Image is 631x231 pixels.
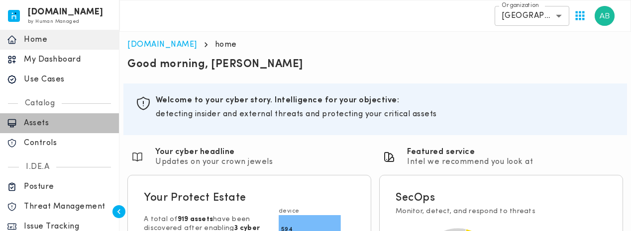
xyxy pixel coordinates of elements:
p: home [215,40,237,50]
p: Controls [24,138,112,148]
div: [GEOGRAPHIC_DATA] [495,6,569,26]
img: Akhtar Bhat [595,6,615,26]
a: [DOMAIN_NAME] [127,41,197,49]
p: Updates on your crown jewels [155,157,273,167]
strong: 919 assets [178,216,213,223]
nav: breadcrumb [127,40,623,50]
h6: Welcome to your cyber story. Intelligence for your objective: [156,95,615,105]
img: invicta.io [8,10,20,22]
p: Catalog [18,98,62,108]
p: Monitor, detect, and respond to threats [396,207,535,216]
p: Use Cases [24,75,112,84]
span: by Human Managed [28,19,79,24]
p: Posture [24,182,112,192]
text: device [279,208,300,214]
button: User [591,2,619,30]
p: Intel we recommend you look at [407,157,533,167]
h6: [DOMAIN_NAME] [28,9,104,16]
p: My Dashboard [24,55,112,65]
h5: Your Protect Estate [144,191,246,205]
h6: Your cyber headline [155,147,273,157]
p: Good morning, [PERSON_NAME] [127,58,623,72]
h5: SecOps [396,191,435,205]
label: Organization [502,1,539,10]
p: detecting insider and external threats and protecting your critical assets [156,109,615,119]
p: Assets [24,118,112,128]
p: Threat Management [24,202,112,212]
h6: Featured service [407,147,533,157]
p: I.DE.A [19,162,56,172]
p: Home [24,35,112,45]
